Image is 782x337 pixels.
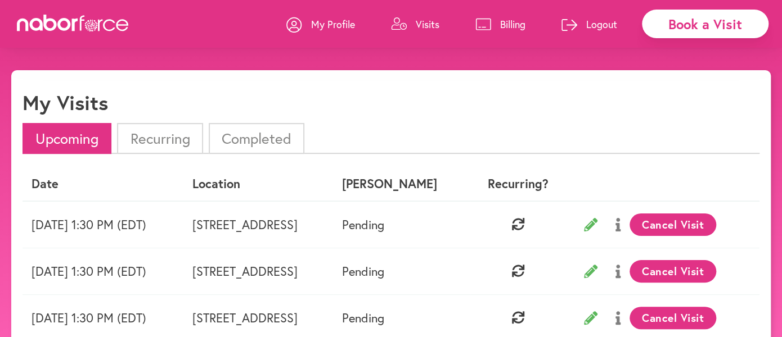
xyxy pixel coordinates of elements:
[183,248,333,294] td: [STREET_ADDRESS]
[416,17,439,31] p: Visits
[311,17,355,31] p: My Profile
[117,123,203,154] li: Recurring
[630,260,717,283] button: Cancel Visit
[23,123,111,154] li: Upcoming
[642,10,768,38] div: Book a Visit
[333,248,470,294] td: Pending
[333,167,470,201] th: [PERSON_NAME]
[391,7,439,41] a: Visits
[23,201,183,248] td: [DATE] 1:30 PM (EDT)
[586,17,617,31] p: Logout
[23,90,108,115] h1: My Visits
[475,7,525,41] a: Billing
[333,201,470,248] td: Pending
[500,17,525,31] p: Billing
[183,201,333,248] td: [STREET_ADDRESS]
[209,123,304,154] li: Completed
[630,213,717,236] button: Cancel Visit
[286,7,355,41] a: My Profile
[183,167,333,201] th: Location
[470,167,566,201] th: Recurring?
[23,248,183,294] td: [DATE] 1:30 PM (EDT)
[23,167,183,201] th: Date
[561,7,617,41] a: Logout
[630,307,717,329] button: Cancel Visit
